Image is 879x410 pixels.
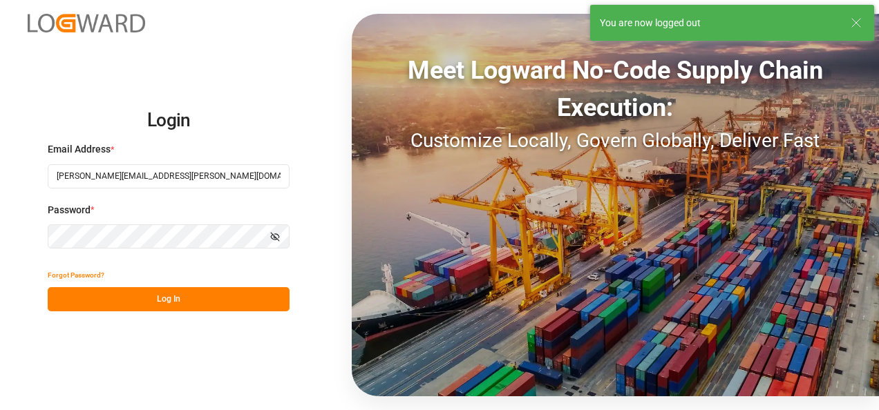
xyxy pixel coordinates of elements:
[48,263,104,287] button: Forgot Password?
[600,16,838,30] div: You are now logged out
[352,126,879,155] div: Customize Locally, Govern Globally, Deliver Fast
[352,52,879,126] div: Meet Logward No-Code Supply Chain Execution:
[48,287,290,311] button: Log In
[48,203,91,217] span: Password
[28,14,145,32] img: Logward_new_orange.png
[48,99,290,143] h2: Login
[48,164,290,188] input: Enter your email
[48,142,111,157] span: Email Address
